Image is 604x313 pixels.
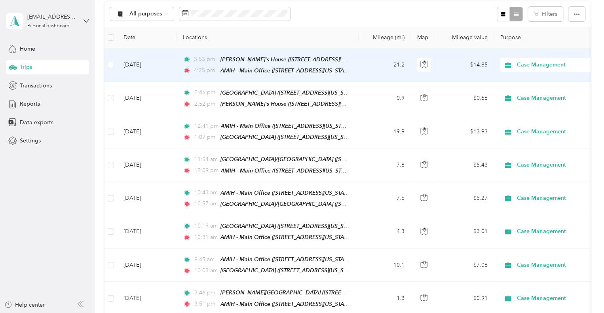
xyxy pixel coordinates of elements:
[220,134,358,140] span: [GEOGRAPHIC_DATA] ([STREET_ADDRESS][US_STATE])
[194,55,217,64] span: 3:53 pm
[4,301,45,309] button: Help center
[439,148,494,182] td: $5.43
[359,27,411,49] th: Mileage (mi)
[117,148,177,182] td: [DATE]
[517,161,589,169] span: Case Management
[177,27,359,49] th: Locations
[359,215,411,249] td: 4.3
[411,27,439,49] th: Map
[194,166,217,175] span: 12:09 pm
[20,137,41,145] span: Settings
[220,156,416,163] span: [GEOGRAPHIC_DATA]/[GEOGRAPHIC_DATA] ([STREET_ADDRESS][US_STATE])
[528,7,563,21] button: Filters
[221,123,353,129] span: AMIH - Main Office ([STREET_ADDRESS][US_STATE])
[129,11,162,17] span: All purposes
[194,233,217,242] span: 10:31 am
[359,182,411,215] td: 7.5
[359,82,411,115] td: 0.9
[220,67,353,74] span: AMIH - Main Office ([STREET_ADDRESS][US_STATE])
[194,300,217,308] span: 3:51 pm
[220,89,358,96] span: [GEOGRAPHIC_DATA] ([STREET_ADDRESS][US_STATE])
[517,94,589,102] span: Case Management
[27,13,77,21] div: [EMAIL_ADDRESS][DOMAIN_NAME]
[359,249,411,282] td: 10.1
[359,148,411,182] td: 7.8
[20,45,35,53] span: Home
[194,122,217,131] span: 12:41 pm
[517,261,589,269] span: Case Management
[517,127,589,136] span: Case Management
[20,118,53,127] span: Data exports
[220,234,353,241] span: AMIH - Main Office ([STREET_ADDRESS][US_STATE])
[194,288,217,297] span: 3:46 pm
[194,255,217,264] span: 9:45 am
[220,101,414,107] span: [PERSON_NAME]'s House ([STREET_ADDRESS][PERSON_NAME][US_STATE])
[194,88,217,97] span: 2:46 pm
[117,182,177,215] td: [DATE]
[220,201,416,207] span: [GEOGRAPHIC_DATA]/[GEOGRAPHIC_DATA] ([STREET_ADDRESS][US_STATE])
[439,82,494,115] td: $0.66
[439,215,494,249] td: $3.01
[20,63,32,71] span: Trips
[194,66,217,75] span: 4:25 pm
[194,188,217,197] span: 10:43 am
[194,222,217,230] span: 10:19 am
[117,49,177,82] td: [DATE]
[117,249,177,282] td: [DATE]
[439,49,494,82] td: $14.85
[194,100,217,108] span: 2:52 pm
[194,133,217,142] span: 1:07 pm
[359,115,411,148] td: 19.9
[20,82,52,90] span: Transactions
[221,167,353,174] span: AMIH - Main Office ([STREET_ADDRESS][US_STATE])
[117,82,177,115] td: [DATE]
[517,227,589,236] span: Case Management
[220,56,414,63] span: [PERSON_NAME]'s House ([STREET_ADDRESS][PERSON_NAME][US_STATE])
[517,294,589,303] span: Case Management
[27,24,70,28] div: Personal dashboard
[439,27,494,49] th: Mileage value
[194,199,217,208] span: 10:57 am
[194,155,217,164] span: 11:54 am
[439,249,494,282] td: $7.06
[220,223,358,230] span: [GEOGRAPHIC_DATA] ([STREET_ADDRESS][US_STATE])
[194,266,217,275] span: 10:03 am
[220,190,353,196] span: AMIH - Main Office ([STREET_ADDRESS][US_STATE])
[220,301,353,307] span: AMIH - Main Office ([STREET_ADDRESS][US_STATE])
[117,115,177,148] td: [DATE]
[359,49,411,82] td: 21.2
[439,115,494,148] td: $13.93
[517,61,589,69] span: Case Management
[517,194,589,203] span: Case Management
[439,182,494,215] td: $5.27
[220,256,353,263] span: AMIH - Main Office ([STREET_ADDRESS][US_STATE])
[220,267,358,274] span: [GEOGRAPHIC_DATA] ([STREET_ADDRESS][US_STATE])
[220,289,448,296] span: [PERSON_NAME][GEOGRAPHIC_DATA] ([STREET_ADDRESS][PERSON_NAME][US_STATE])
[117,27,177,49] th: Date
[117,215,177,249] td: [DATE]
[20,100,40,108] span: Reports
[560,269,604,313] iframe: Everlance-gr Chat Button Frame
